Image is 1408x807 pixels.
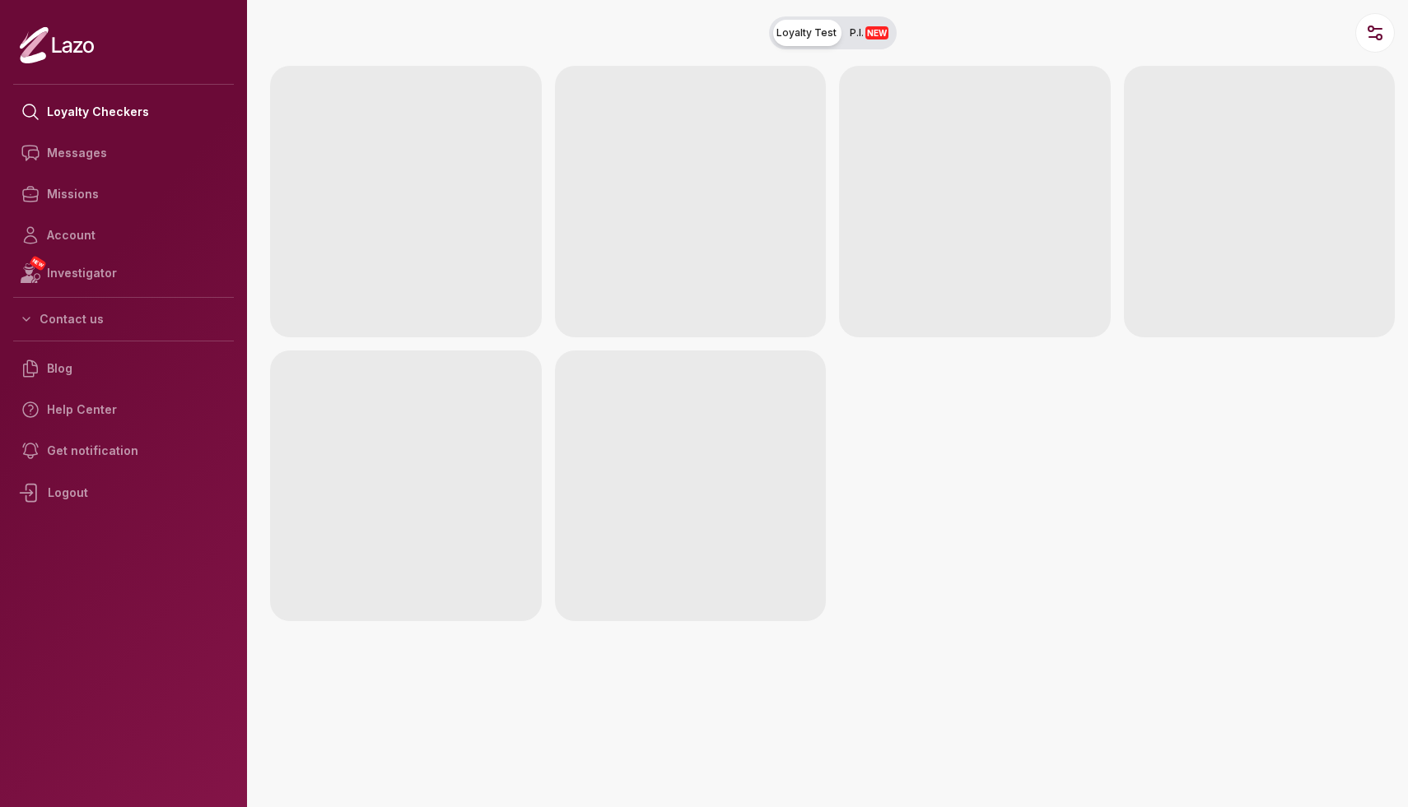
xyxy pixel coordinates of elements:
span: P.I. [850,26,888,39]
a: Missions [13,174,234,215]
a: NEWInvestigator [13,256,234,290]
a: Loyalty Checkers [13,91,234,132]
a: Account [13,215,234,256]
a: Blog [13,348,234,389]
a: Get notification [13,430,234,471]
span: NEW [865,26,888,39]
span: Loyalty Test [776,26,837,39]
button: Contact us [13,304,234,334]
a: Help Center [13,389,234,430]
span: NEW [29,255,47,271]
a: Messages [13,132,234,174]
div: Logout [13,471,234,514]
